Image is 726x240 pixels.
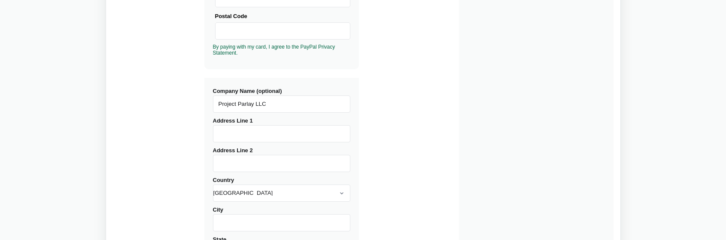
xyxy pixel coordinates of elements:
[213,44,335,56] a: By paying with my card, I agree to the PayPal Privacy Statement.
[213,214,350,231] input: City
[213,125,350,142] input: Address Line 1
[215,12,350,21] div: Postal Code
[213,155,350,172] input: Address Line 2
[213,185,350,202] select: Country
[219,23,346,39] iframe: Secure Credit Card Frame - Postal Code
[213,177,350,202] label: Country
[213,95,350,113] input: Company Name (optional)
[213,206,350,231] label: City
[213,88,350,113] label: Company Name (optional)
[213,147,350,172] label: Address Line 2
[213,117,350,142] label: Address Line 1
